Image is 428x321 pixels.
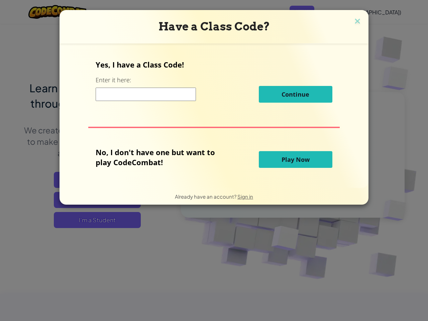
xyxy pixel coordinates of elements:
[96,147,225,167] p: No, I don't have one but want to play CodeCombat!
[237,193,253,200] a: Sign in
[259,151,332,168] button: Play Now
[96,60,332,70] p: Yes, I have a Class Code!
[282,155,310,164] span: Play Now
[158,20,270,33] span: Have a Class Code?
[282,90,309,98] span: Continue
[259,86,332,103] button: Continue
[96,76,131,84] label: Enter it here:
[175,193,237,200] span: Already have an account?
[353,17,362,27] img: close icon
